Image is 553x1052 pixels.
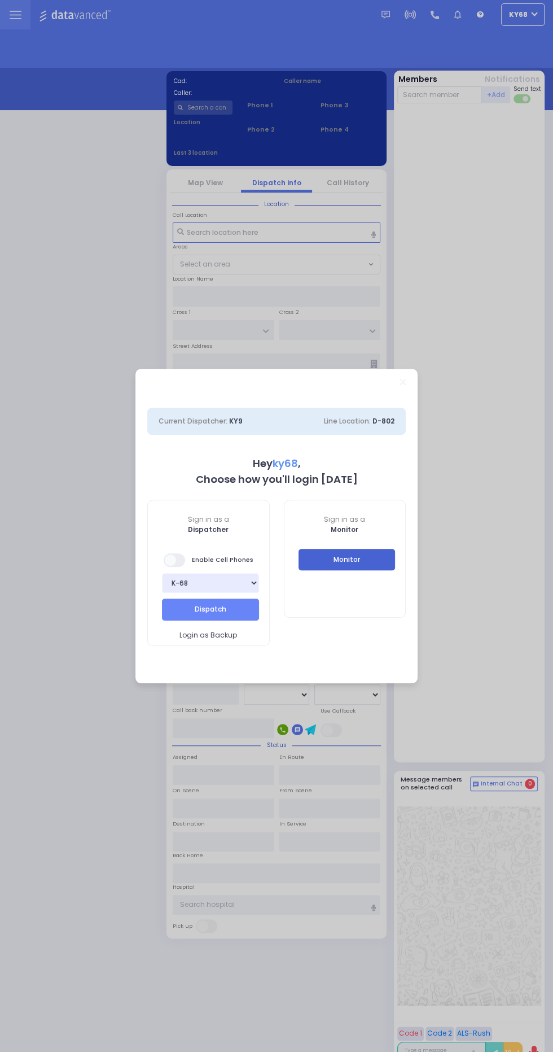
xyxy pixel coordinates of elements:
button: Monitor [299,549,396,570]
b: Dispatcher [188,525,229,534]
a: Close [400,379,406,385]
button: Dispatch [162,599,259,620]
b: Monitor [331,525,358,534]
span: D-802 [372,416,394,426]
b: Choose how you'll login [DATE] [196,472,358,486]
span: Sign in as a [284,514,406,525]
span: Current Dispatcher: [159,416,227,426]
span: KY9 [229,416,243,426]
span: Login as Backup [179,630,237,640]
span: Enable Cell Phones [164,552,253,568]
span: Sign in as a [148,514,269,525]
span: Line Location: [324,416,371,426]
b: Hey , [253,456,301,470]
span: ky68 [273,456,298,470]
